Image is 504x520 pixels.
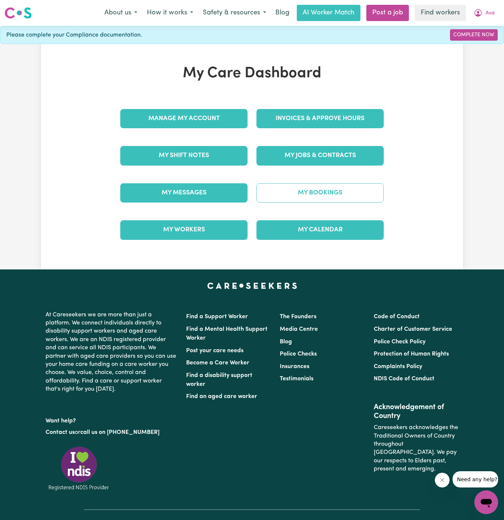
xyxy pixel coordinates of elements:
[4,6,32,20] img: Careseekers logo
[280,376,313,382] a: Testimonials
[374,421,458,476] p: Careseekers acknowledges the Traditional Owners of Country throughout [GEOGRAPHIC_DATA]. We pay o...
[374,376,434,382] a: NDIS Code of Conduct
[186,326,268,341] a: Find a Mental Health Support Worker
[6,31,142,40] span: Please complete your Compliance documentation.
[450,29,498,41] a: Complete Now
[46,429,75,435] a: Contact us
[485,9,495,17] span: Ava
[186,360,249,366] a: Become a Care Worker
[374,351,449,357] a: Protection of Human Rights
[120,146,248,165] a: My Shift Notes
[4,4,32,21] a: Careseekers logo
[374,314,420,320] a: Code of Conduct
[256,220,384,239] a: My Calendar
[297,5,360,21] a: AI Worker Match
[120,220,248,239] a: My Workers
[453,471,498,487] iframe: Message from company
[100,5,142,21] button: About us
[186,394,257,400] a: Find an aged care worker
[280,339,292,345] a: Blog
[46,445,112,492] img: Registered NDIS provider
[142,5,198,21] button: How it works
[207,283,297,289] a: Careseekers home page
[435,473,450,487] iframe: Close message
[46,414,177,425] p: Want help?
[374,364,422,370] a: Complaints Policy
[280,364,309,370] a: Insurances
[120,109,248,128] a: Manage My Account
[120,183,248,203] a: My Messages
[256,146,384,165] a: My Jobs & Contracts
[80,429,159,435] a: call us on [PHONE_NUMBER]
[256,183,384,203] a: My Bookings
[374,403,458,421] h2: Acknowledgement of Country
[198,5,271,21] button: Safety & resources
[186,348,243,354] a: Post your care needs
[469,5,500,21] button: My Account
[415,5,466,21] a: Find workers
[256,109,384,128] a: Invoices & Approve Hours
[186,314,248,320] a: Find a Support Worker
[366,5,409,21] a: Post a job
[280,314,316,320] a: The Founders
[186,373,252,387] a: Find a disability support worker
[374,339,426,345] a: Police Check Policy
[280,351,317,357] a: Police Checks
[271,5,294,21] a: Blog
[280,326,318,332] a: Media Centre
[474,490,498,514] iframe: Button to launch messaging window
[46,425,177,439] p: or
[46,308,177,397] p: At Careseekers we are more than just a platform. We connect individuals directly to disability su...
[116,65,388,82] h1: My Care Dashboard
[374,326,452,332] a: Charter of Customer Service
